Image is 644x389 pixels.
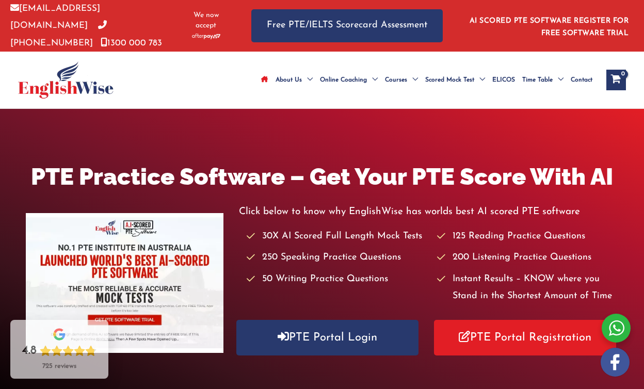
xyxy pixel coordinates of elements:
h1: PTE Practice Software – Get Your PTE Score With AI [26,160,618,193]
img: white-facebook.png [601,348,630,377]
div: Rating: 4.8 out of 5 [22,344,96,358]
span: Courses [385,62,407,98]
li: 125 Reading Practice Questions [437,228,618,245]
span: Menu Toggle [553,62,564,98]
li: 50 Writing Practice Questions [247,271,428,288]
span: About Us [276,62,302,98]
span: Scored Mock Test [425,62,474,98]
a: AI SCORED PTE SOFTWARE REGISTER FOR FREE SOFTWARE TRIAL [470,17,629,37]
a: Free PTE/IELTS Scorecard Assessment [251,9,443,42]
li: Instant Results – KNOW where you Stand in the Shortest Amount of Time [437,271,618,305]
span: Menu Toggle [474,62,485,98]
a: Online CoachingMenu Toggle [316,62,381,98]
span: Menu Toggle [367,62,378,98]
span: Time Table [522,62,553,98]
a: About UsMenu Toggle [272,62,316,98]
a: View Shopping Cart, empty [606,70,626,90]
a: Scored Mock TestMenu Toggle [422,62,489,98]
a: Contact [567,62,596,98]
a: 1300 000 783 [101,39,162,47]
nav: Site Navigation: Main Menu [257,62,596,98]
a: CoursesMenu Toggle [381,62,422,98]
span: Online Coaching [320,62,367,98]
a: ELICOS [489,62,519,98]
span: Menu Toggle [302,62,313,98]
span: Menu Toggle [407,62,418,98]
span: ELICOS [492,62,515,98]
aside: Header Widget 1 [463,9,634,42]
a: Time TableMenu Toggle [519,62,567,98]
img: pte-institute-main [26,213,223,353]
span: Contact [571,62,592,98]
a: PTE Portal Login [236,320,418,355]
li: 200 Listening Practice Questions [437,249,618,266]
a: [EMAIL_ADDRESS][DOMAIN_NAME] [10,4,100,30]
img: Afterpay-Logo [192,34,220,39]
li: 30X AI Scored Full Length Mock Tests [247,228,428,245]
p: Click below to know why EnglishWise has worlds best AI scored PTE software [239,203,618,220]
a: PTE Portal Registration [434,320,616,355]
div: 4.8 [22,344,37,358]
a: [PHONE_NUMBER] [10,21,107,47]
span: We now accept [186,10,226,31]
div: 725 reviews [42,362,76,370]
img: cropped-ew-logo [18,61,114,99]
li: 250 Speaking Practice Questions [247,249,428,266]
